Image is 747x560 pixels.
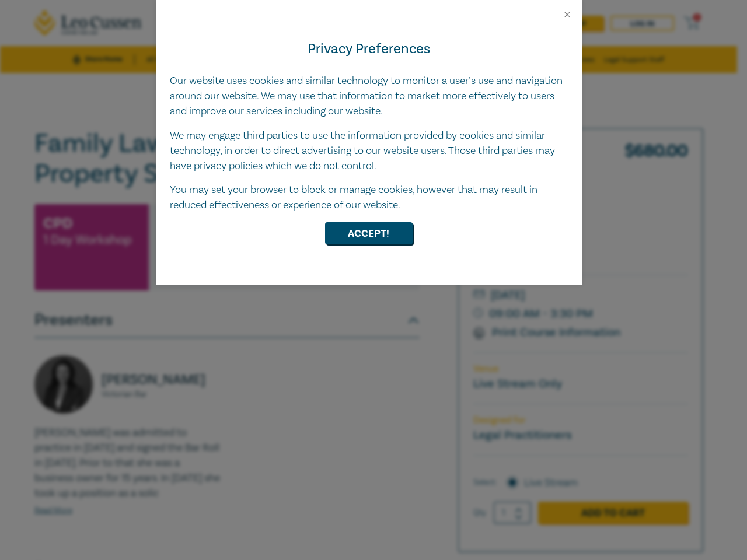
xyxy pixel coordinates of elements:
p: Our website uses cookies and similar technology to monitor a user’s use and navigation around our... [170,73,568,119]
p: We may engage third parties to use the information provided by cookies and similar technology, in... [170,128,568,174]
p: You may set your browser to block or manage cookies, however that may result in reduced effective... [170,183,568,213]
button: Accept! [325,222,413,244]
button: Close [562,9,573,20]
h4: Privacy Preferences [170,38,568,60]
